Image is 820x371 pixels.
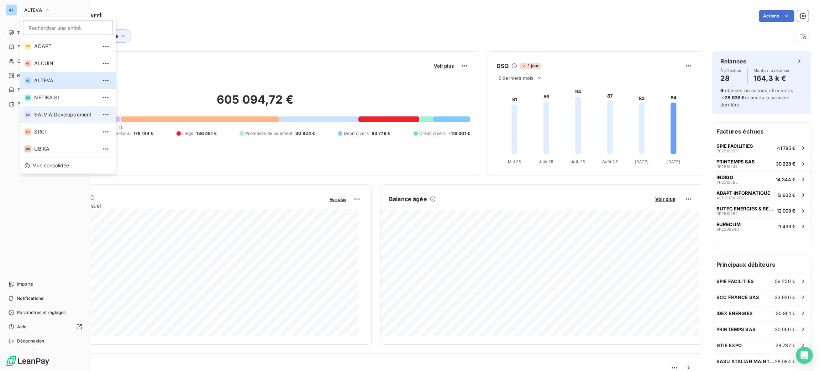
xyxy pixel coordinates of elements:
[34,145,97,152] span: UBIKA
[508,159,521,164] tspan: Mai 25
[775,278,795,284] span: 59 259 €
[17,30,50,36] span: Tableau de bord
[776,177,795,182] span: 14 344 €
[40,93,470,114] h2: 605 094,72 €
[23,20,113,35] input: placeholder
[119,125,122,130] span: 0
[499,75,533,81] span: 6 derniers mois
[712,156,811,171] button: PRINTEMPS SASRF251024130 228 €
[655,196,675,202] span: Voir plus
[34,94,97,101] span: NETIKA SI
[133,130,153,137] span: 178 144 €
[17,58,32,64] span: Clients
[33,162,69,169] span: Vue consolidée
[327,196,348,202] button: Voir plus
[17,101,39,107] span: Paiements
[720,88,793,108] span: relances ou actions effectuées et relancés la semaine dernière.
[775,294,795,300] span: 33 930 €
[34,77,97,84] span: ALTEVA
[720,57,746,66] h6: Relances
[24,43,31,50] div: AD
[372,130,390,137] span: 83 779 €
[712,123,811,140] h6: Factures échues
[796,347,813,364] div: Open Intercom Messenger
[777,192,795,198] span: 12 932 €
[716,221,741,227] span: EURECLIM
[775,326,795,332] span: 30 660 €
[753,73,790,84] h4: 164,3 k €
[712,140,811,156] button: SPIE FACILITIESRF251059541 785 €
[419,130,446,137] span: Crédit divers
[716,294,759,300] span: SCC FRANCE SAS
[571,159,585,164] tspan: Juil. 25
[17,309,65,316] span: Paramètres et réglages
[602,159,618,164] tspan: Août 25
[24,60,31,67] div: AL
[496,62,509,70] h6: DSO
[17,44,36,50] span: Factures
[196,130,216,137] span: 136 481 €
[716,159,755,164] span: PRINTEMPS SAS
[716,174,733,180] span: INDIGO
[24,111,31,118] div: SD
[716,343,742,348] span: GTIE EXPO
[330,197,346,202] span: Voir plus
[725,95,745,100] span: 28 938 €
[6,355,50,367] img: Logo LeanPay
[653,196,677,202] button: Voir plus
[716,310,753,316] span: IDEX ENERGIES
[716,326,756,332] span: PRINTEMPS SAS
[295,130,315,137] span: 30 824 €
[777,208,795,214] span: 12 009 €
[24,7,42,13] span: ALTEVA
[17,324,27,330] span: Aide
[17,295,43,302] span: Notifications
[40,202,325,209] span: Chiffre d'affaires mensuel
[24,145,31,152] div: UB
[389,195,427,203] h6: Balance âgée
[778,224,795,229] span: 11 433 €
[182,130,194,137] span: Litige
[716,143,753,149] span: SPIE FACILITIES
[24,128,31,135] div: SR
[753,68,790,73] span: Montant à relancer
[432,63,456,69] button: Voir plus
[716,359,775,364] span: SASU ATALIAN MAINTENANCE & ENERGY
[776,161,795,167] span: 30 228 €
[344,130,369,137] span: Débit divers
[24,94,31,101] div: NS
[712,218,811,234] button: EURECLIMRF250984011 433 €
[759,10,794,22] button: Actions
[17,87,32,93] span: Tâches
[712,256,811,273] h6: Principaux débiteurs
[34,60,97,67] span: ALCUIN
[434,63,454,69] span: Voir plus
[110,130,130,137] span: Non-échu
[245,130,293,137] span: Promesse de paiement
[24,77,31,84] div: AL
[448,130,470,137] span: -116 001 €
[539,159,553,164] tspan: Juin 25
[720,73,742,84] h4: 28
[775,359,795,364] span: 28 084 €
[777,145,795,151] span: 41 785 €
[6,4,17,16] div: AL
[716,278,754,284] span: SPIE FACILITIES
[712,203,811,218] button: BUTEC ENERGIES & SERVICESRF251035212 009 €
[6,321,85,333] a: Aide
[716,196,746,200] span: ALT-202412003
[667,159,680,164] tspan: [DATE]
[716,180,738,184] span: PF2510585
[716,149,738,153] span: RF2510595
[520,63,541,69] span: 1 jour
[712,187,811,203] button: ADAPT INFORMATIQUEALT-20241200312 932 €
[34,111,97,118] span: SALVIA Developpement
[716,206,774,211] span: BUTEC ENERGIES & SERVICES
[776,310,795,316] span: 30 861 €
[716,211,738,216] span: RF2510352
[716,227,739,231] span: RF2509840
[17,338,44,344] span: Déconnexion
[17,281,33,287] span: Imports
[17,72,36,79] span: Relances
[34,128,97,135] span: SRCI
